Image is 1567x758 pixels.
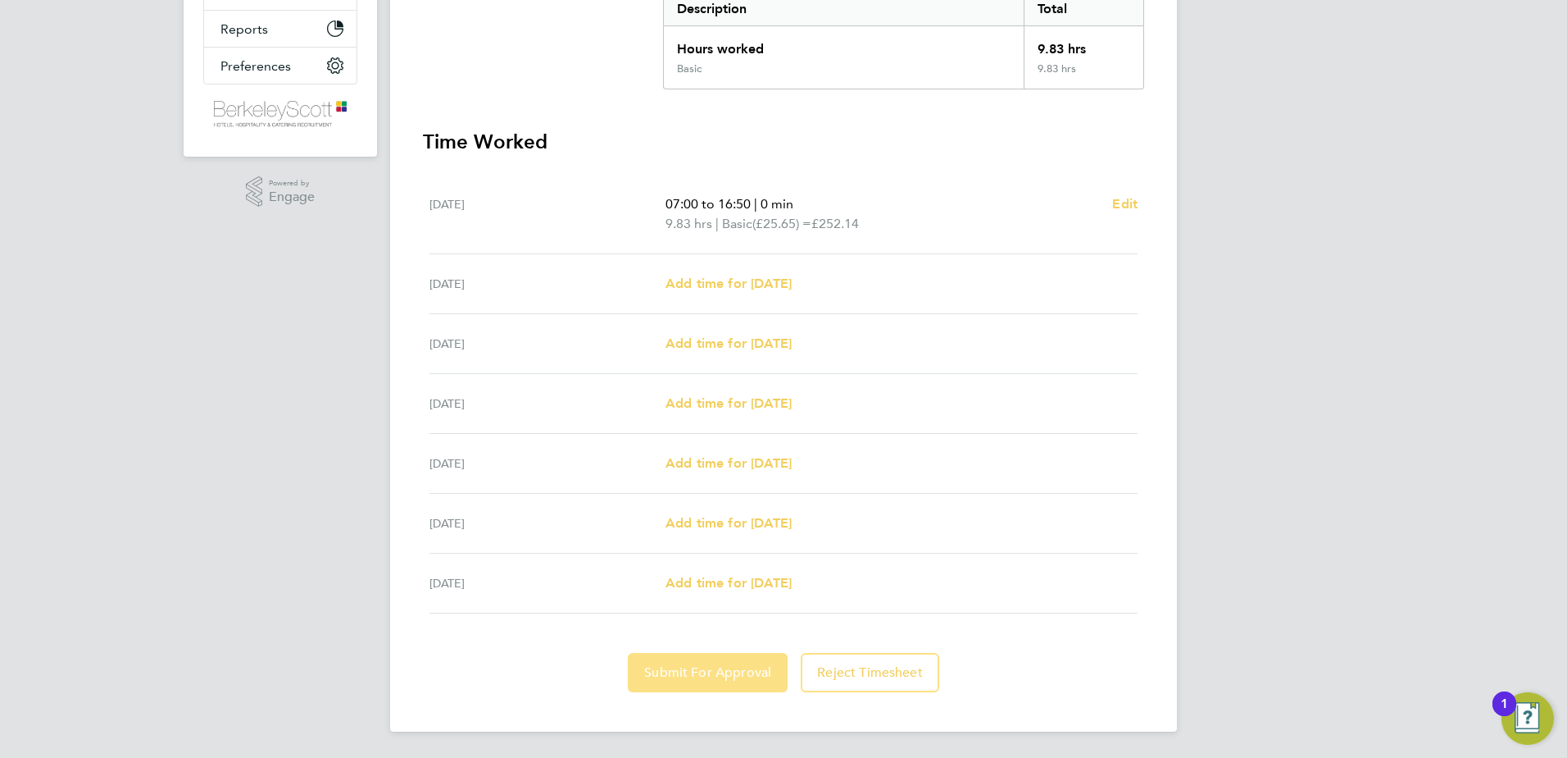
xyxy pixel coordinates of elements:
[761,196,793,212] span: 0 min
[220,21,268,37] span: Reports
[204,48,357,84] button: Preferences
[204,11,357,47] button: Reports
[423,129,1144,155] h3: Time Worked
[269,190,315,204] span: Engage
[665,196,751,212] span: 07:00 to 16:50
[665,216,712,231] span: 9.83 hrs
[665,515,792,531] span: Add time for [DATE]
[429,194,665,234] div: [DATE]
[817,664,923,681] span: Reject Timesheet
[665,573,792,593] a: Add time for [DATE]
[1024,62,1143,89] div: 9.83 hrs
[269,176,315,190] span: Powered by
[214,101,347,127] img: berkeley-scott-logo-retina.png
[754,196,757,212] span: |
[665,336,792,351] span: Add time for [DATE]
[664,26,1024,62] div: Hours worked
[811,216,859,231] span: £252.14
[203,101,357,127] a: Go to home page
[665,575,792,591] span: Add time for [DATE]
[1112,196,1138,212] span: Edit
[722,214,752,234] span: Basic
[246,176,316,208] a: Powered byEngage
[665,455,792,471] span: Add time for [DATE]
[628,653,788,692] button: Submit For Approval
[1024,26,1143,62] div: 9.83 hrs
[1501,704,1508,725] div: 1
[429,573,665,593] div: [DATE]
[1112,194,1138,214] a: Edit
[220,58,291,74] span: Preferences
[665,394,792,413] a: Add time for [DATE]
[665,334,792,354] a: Add time for [DATE]
[429,274,665,294] div: [DATE]
[429,394,665,413] div: [DATE]
[752,216,811,231] span: (£25.65) =
[644,664,771,681] span: Submit For Approval
[665,454,792,473] a: Add time for [DATE]
[801,653,939,692] button: Reject Timesheet
[665,514,792,533] a: Add time for [DATE]
[715,216,719,231] span: |
[429,454,665,473] div: [DATE]
[665,276,792,291] span: Add time for [DATE]
[665,274,792,294] a: Add time for [DATE]
[429,334,665,354] div: [DATE]
[665,395,792,411] span: Add time for [DATE]
[429,514,665,533] div: [DATE]
[677,62,702,75] div: Basic
[1501,692,1554,745] button: Open Resource Center, 1 new notification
